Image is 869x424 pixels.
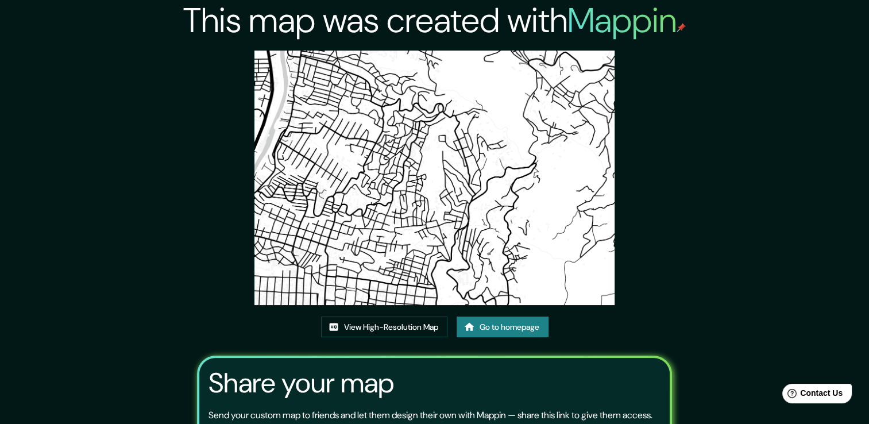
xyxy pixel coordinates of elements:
a: View High-Resolution Map [321,317,447,338]
img: created-map [254,51,614,305]
iframe: Help widget launcher [767,379,856,411]
img: mappin-pin [677,23,686,32]
p: Send your custom map to friends and let them design their own with Mappin — share this link to gi... [208,408,652,422]
a: Go to homepage [457,317,549,338]
h3: Share your map [208,367,394,399]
